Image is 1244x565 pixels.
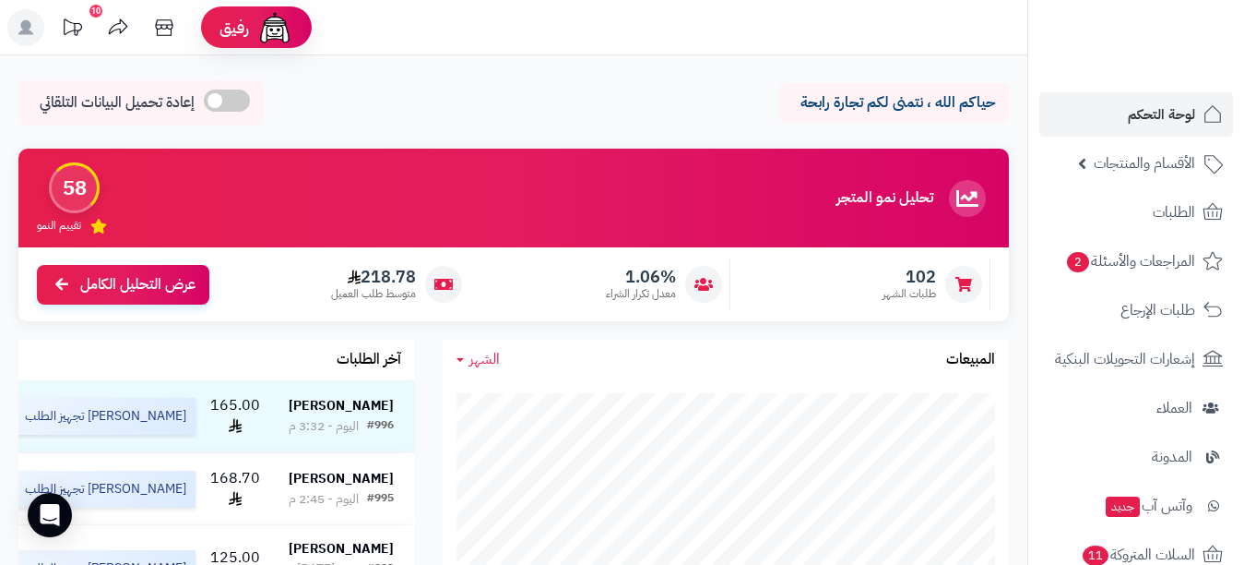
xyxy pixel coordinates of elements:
[367,417,394,436] div: #996
[883,267,936,287] span: 102
[946,352,995,368] h3: المبيعات
[203,380,267,452] td: 165.00
[49,9,95,51] a: تحديثات المنصة
[256,9,293,46] img: ai-face.png
[1039,288,1233,332] a: طلبات الإرجاع
[1128,102,1195,127] span: لوحة التحكم
[1055,346,1195,372] span: إشعارات التحويلات البنكية
[469,348,500,370] span: الشهر
[456,349,500,370] a: الشهر
[40,92,195,114] span: إعادة تحميل البيانات التلقائي
[1039,386,1233,430] a: العملاء
[1065,248,1195,274] span: المراجعات والأسئلة
[1039,337,1233,381] a: إشعارات التحويلات البنكية
[89,5,102,18] div: 10
[883,286,936,302] span: طلبات الشهر
[1120,297,1195,323] span: طلبات الإرجاع
[80,274,195,295] span: عرض التحليل الكامل
[337,352,401,368] h3: آخر الطلبات
[289,469,394,488] strong: [PERSON_NAME]
[289,396,394,415] strong: [PERSON_NAME]
[331,286,416,302] span: متوسط طلب العميل
[331,267,416,287] span: 218.78
[37,265,209,305] a: عرض التحليل الكامل
[1153,199,1195,225] span: الطلبات
[1067,252,1089,272] span: 2
[289,417,359,436] div: اليوم - 3:32 م
[1039,239,1233,283] a: المراجعات والأسئلة2
[1152,444,1192,470] span: المدونة
[1104,493,1192,519] span: وآتس آب
[836,190,933,207] h3: تحليل نمو المتجر
[28,493,72,537] div: Open Intercom Messenger
[12,398,195,435] div: [PERSON_NAME] تجهيز الطلب
[367,490,394,509] div: #995
[289,490,359,509] div: اليوم - 2:45 م
[606,286,676,302] span: معدل تكرار الشراء
[1106,497,1140,517] span: جديد
[1156,395,1192,421] span: العملاء
[289,539,394,559] strong: [PERSON_NAME]
[792,92,995,114] p: حياكم الله ، نتمنى لكم تجارة رابحة
[606,267,676,287] span: 1.06%
[219,17,249,39] span: رفيق
[1039,435,1233,479] a: المدونة
[37,218,81,234] span: تقييم النمو
[12,471,195,508] div: [PERSON_NAME] تجهيز الطلب
[1039,92,1233,137] a: لوحة التحكم
[203,453,267,525] td: 168.70
[1039,190,1233,234] a: الطلبات
[1094,150,1195,176] span: الأقسام والمنتجات
[1039,484,1233,528] a: وآتس آبجديد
